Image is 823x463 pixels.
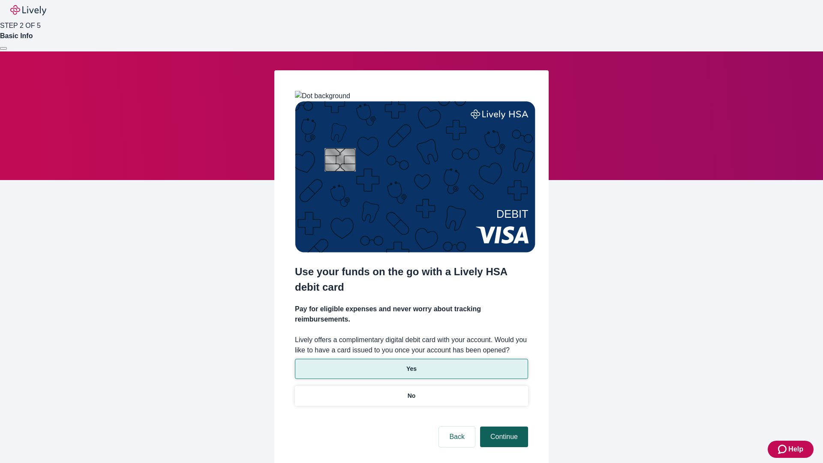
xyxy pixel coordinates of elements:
[295,386,528,406] button: No
[295,359,528,379] button: Yes
[295,304,528,325] h4: Pay for eligible expenses and never worry about tracking reimbursements.
[295,91,350,101] img: Dot background
[295,335,528,355] label: Lively offers a complimentary digital debit card with your account. Would you like to have a card...
[408,391,416,400] p: No
[295,264,528,295] h2: Use your funds on the go with a Lively HSA debit card
[768,441,814,458] button: Zendesk support iconHelp
[439,427,475,447] button: Back
[10,5,46,15] img: Lively
[295,101,535,253] img: Debit card
[778,444,788,454] svg: Zendesk support icon
[480,427,528,447] button: Continue
[406,364,417,373] p: Yes
[788,444,803,454] span: Help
